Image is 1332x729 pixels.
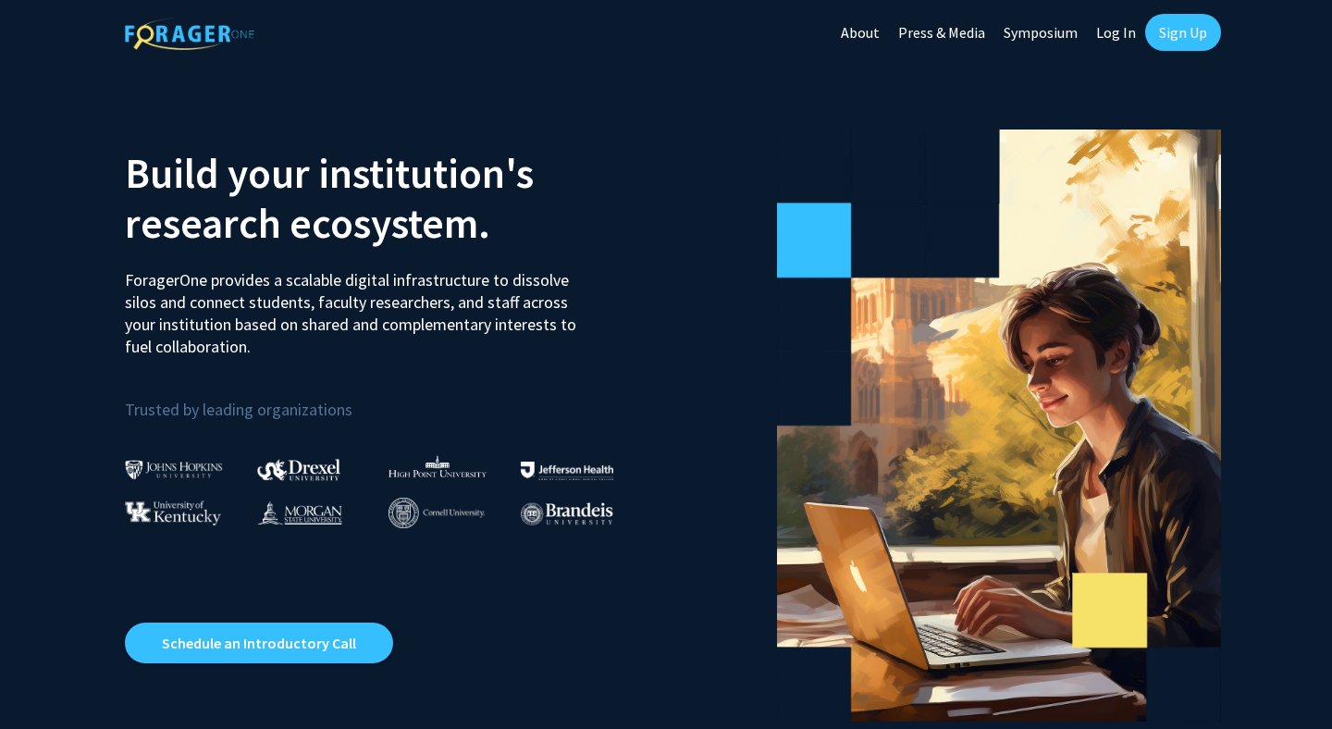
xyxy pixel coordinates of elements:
img: Drexel University [257,459,340,480]
img: University of Kentucky [125,500,221,525]
img: Thomas Jefferson University [521,462,613,479]
img: Brandeis University [521,502,613,525]
iframe: Chat [14,646,79,715]
img: ForagerOne Logo [125,18,254,50]
img: Morgan State University [257,500,342,525]
p: ForagerOne provides a scalable digital infrastructure to dissolve silos and connect students, fac... [125,255,589,358]
a: Sign Up [1145,14,1221,51]
img: Cornell University [388,498,485,528]
a: Opens in a new tab [125,623,393,663]
img: High Point University [388,455,487,477]
p: Trusted by leading organizations [125,373,652,424]
img: Johns Hopkins University [125,460,223,479]
h2: Build your institution's research ecosystem. [125,148,652,248]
